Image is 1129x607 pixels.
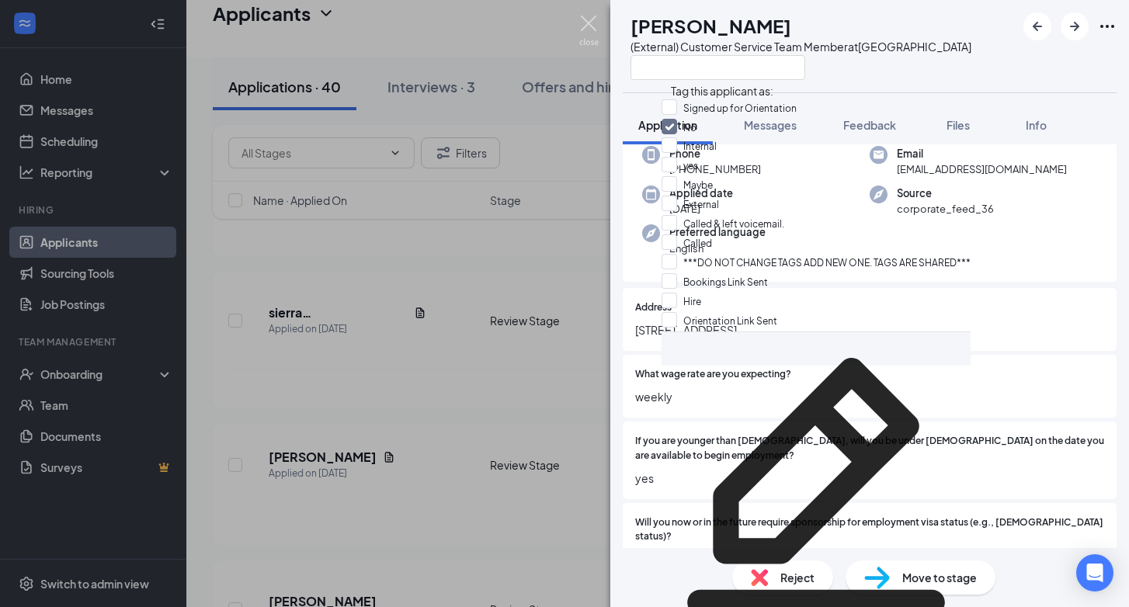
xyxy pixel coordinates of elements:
span: If you are younger than [DEMOGRAPHIC_DATA], will you be under [DEMOGRAPHIC_DATA] on the date you ... [635,434,1104,463]
span: yes [635,470,1104,487]
span: weekly [635,388,1104,405]
span: Address [635,300,672,315]
span: Email [897,146,1067,161]
div: (External) Customer Service Team Member at [GEOGRAPHIC_DATA] [631,39,971,54]
div: Open Intercom Messenger [1076,554,1113,591]
span: Tag this applicant as: [662,75,783,101]
svg: Ellipses [1098,17,1117,36]
button: ArrowLeftNew [1023,12,1051,40]
button: ArrowRight [1061,12,1089,40]
svg: ArrowLeftNew [1028,17,1047,36]
span: What wage rate are you expecting? [635,367,791,382]
span: Info [1026,118,1047,132]
svg: ArrowRight [1065,17,1084,36]
span: [STREET_ADDRESS] [635,321,1104,338]
h1: [PERSON_NAME] [631,12,791,39]
span: Will you now or in the future require sponsorship for employment visa status (e.g., [DEMOGRAPHIC_... [635,515,1104,545]
span: [EMAIL_ADDRESS][DOMAIN_NAME] [897,161,1067,177]
span: Application [638,118,697,132]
